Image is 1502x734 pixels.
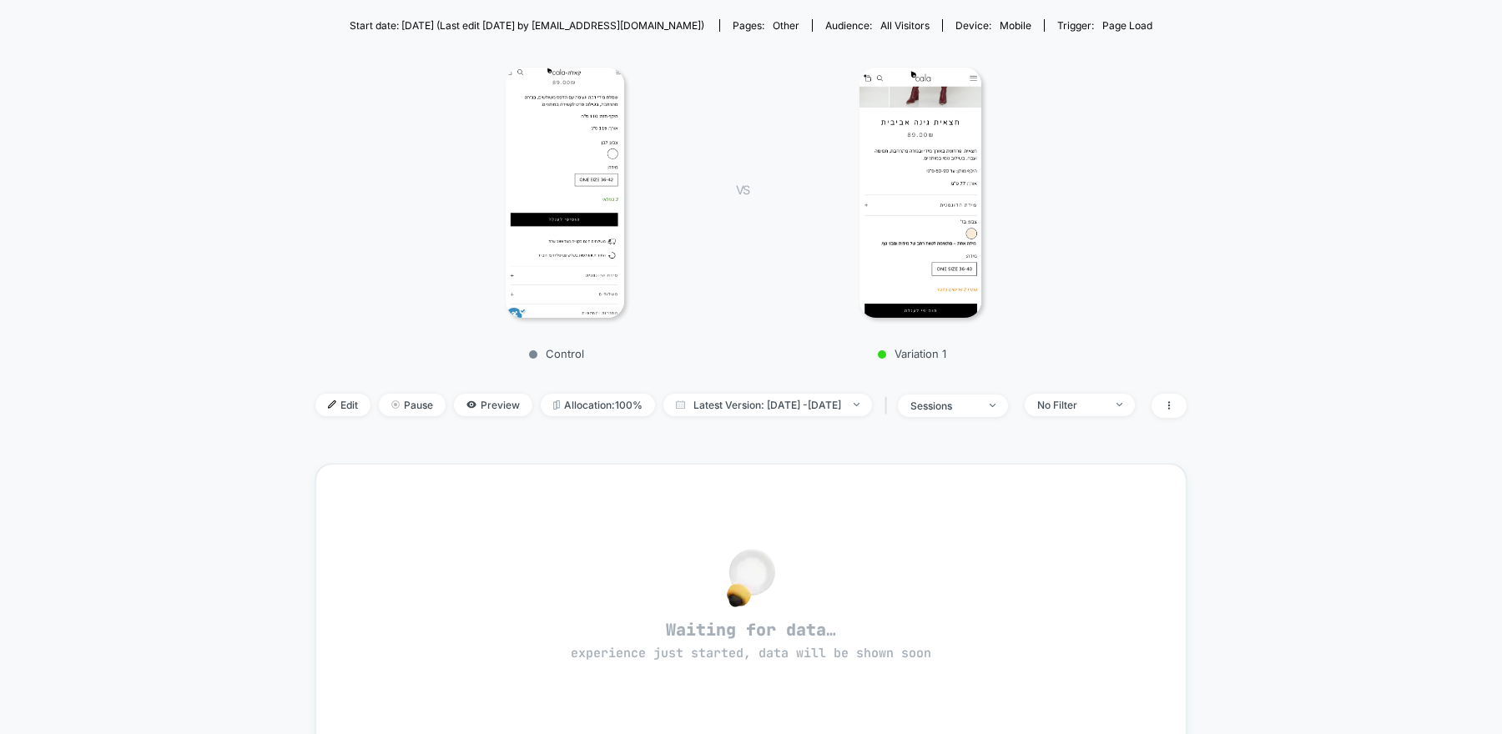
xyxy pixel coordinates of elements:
span: Pause [379,394,446,416]
span: All Visitors [880,19,930,32]
img: edit [328,400,336,409]
img: no_data [727,549,775,607]
img: Control main [506,68,623,318]
div: Trigger: [1057,19,1152,32]
div: Pages: [733,19,799,32]
span: Waiting for data… [345,619,1157,662]
span: Preview [454,394,532,416]
span: Allocation: 100% [541,394,655,416]
span: Edit [315,394,370,416]
span: experience just started, data will be shown soon [571,645,931,661]
div: No Filter [1037,399,1104,411]
span: other [773,19,799,32]
img: calendar [676,400,685,409]
span: Device: [942,19,1044,32]
span: Latest Version: [DATE] - [DATE] [663,394,872,416]
span: VS [736,183,749,197]
img: rebalance [553,400,560,410]
div: Audience: [825,19,930,32]
span: mobile [1000,19,1031,32]
img: end [391,400,400,409]
img: Variation 1 main [859,68,981,318]
span: | [880,394,898,418]
span: Start date: [DATE] (Last edit [DATE] by [EMAIL_ADDRESS][DOMAIN_NAME]) [350,19,704,32]
p: Variation 1 [766,347,1058,360]
span: Page Load [1102,19,1152,32]
img: end [1116,403,1122,406]
div: sessions [910,400,977,412]
img: end [854,403,859,406]
img: end [990,404,995,407]
p: Control [411,347,703,360]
